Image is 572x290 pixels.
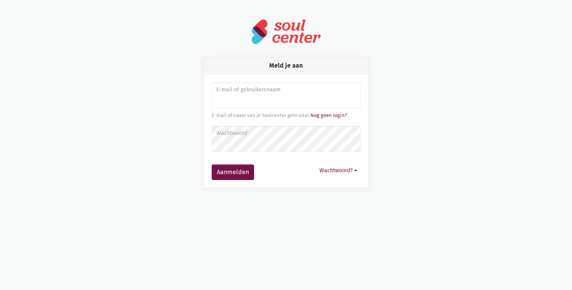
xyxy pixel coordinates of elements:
[251,19,321,45] img: logo-soulcenter-full.svg
[204,58,368,74] div: Meld je aan
[216,86,355,94] label: E-mail of gebruikersnaam
[212,82,361,180] form: Aanmelden
[311,112,347,118] a: Nog geen login?
[212,164,254,180] button: Aanmelden
[216,129,355,138] label: Wachtwoord
[316,164,361,176] button: Wachtwoord?
[212,112,361,119] div: E-mail of naam van je Soulcenter gebruiker.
